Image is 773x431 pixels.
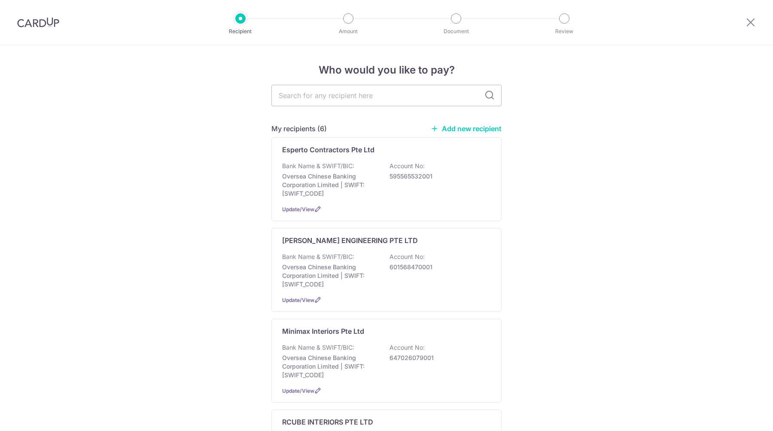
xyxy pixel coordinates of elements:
[533,27,596,36] p: Review
[282,162,354,170] p: Bank Name & SWIFT/BIC:
[271,62,502,78] h4: Who would you like to pay?
[282,343,354,352] p: Bank Name & SWIFT/BIC:
[282,326,364,336] p: Minimax Interiors Pte Ltd
[390,263,486,271] p: 601568470001
[431,124,502,133] a: Add new recipient
[282,388,314,394] a: Update/View
[390,252,425,261] p: Account No:
[317,27,380,36] p: Amount
[282,252,354,261] p: Bank Name & SWIFT/BIC:
[282,145,374,155] p: Esperto Contractors Pte Ltd
[17,17,59,28] img: CardUp
[271,85,502,106] input: Search for any recipient here
[271,123,327,134] h5: My recipients (6)
[282,235,418,246] p: [PERSON_NAME] ENGINEERING PTE LTD
[424,27,488,36] p: Document
[390,354,486,362] p: 647026079001
[209,27,272,36] p: Recipient
[390,162,425,170] p: Account No:
[282,206,314,212] a: Update/View
[282,172,378,198] p: Oversea Chinese Banking Corporation Limited | SWIFT: [SWIFT_CODE]
[390,172,486,181] p: 595565532001
[282,417,373,427] p: RCUBE INTERIORS PTE LTD
[282,354,378,379] p: Oversea Chinese Banking Corporation Limited | SWIFT: [SWIFT_CODE]
[282,263,378,289] p: Oversea Chinese Banking Corporation Limited | SWIFT: [SWIFT_CODE]
[282,297,314,303] a: Update/View
[390,343,425,352] p: Account No:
